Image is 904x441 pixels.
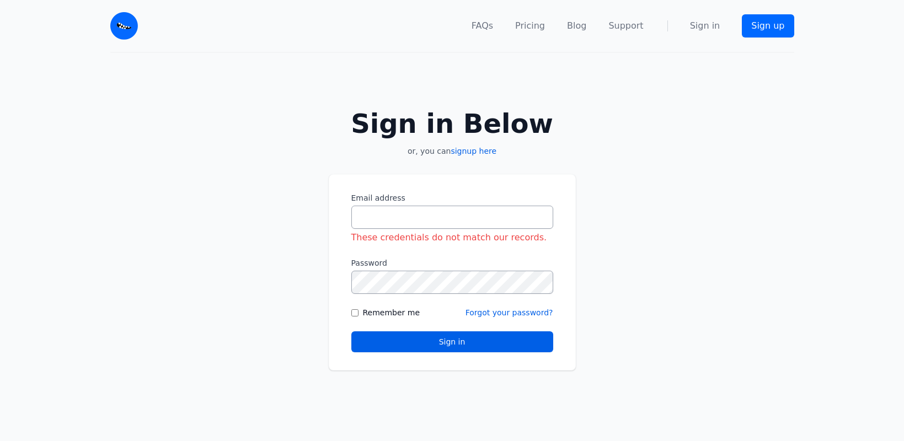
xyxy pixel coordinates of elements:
a: Sign in [690,19,720,33]
a: Forgot your password? [466,308,553,317]
div: These credentials do not match our records. [351,231,553,244]
a: Sign up [742,14,794,37]
h2: Sign in Below [329,110,576,137]
button: Sign in [351,331,553,352]
label: Remember me [363,307,420,318]
a: Blog [567,19,586,33]
p: or, you can [329,146,576,157]
label: Email address [351,192,553,203]
a: Support [608,19,643,33]
label: Password [351,257,553,268]
a: Pricing [515,19,545,33]
a: FAQs [472,19,493,33]
a: signup here [451,147,496,155]
img: Email Monster [110,12,138,40]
